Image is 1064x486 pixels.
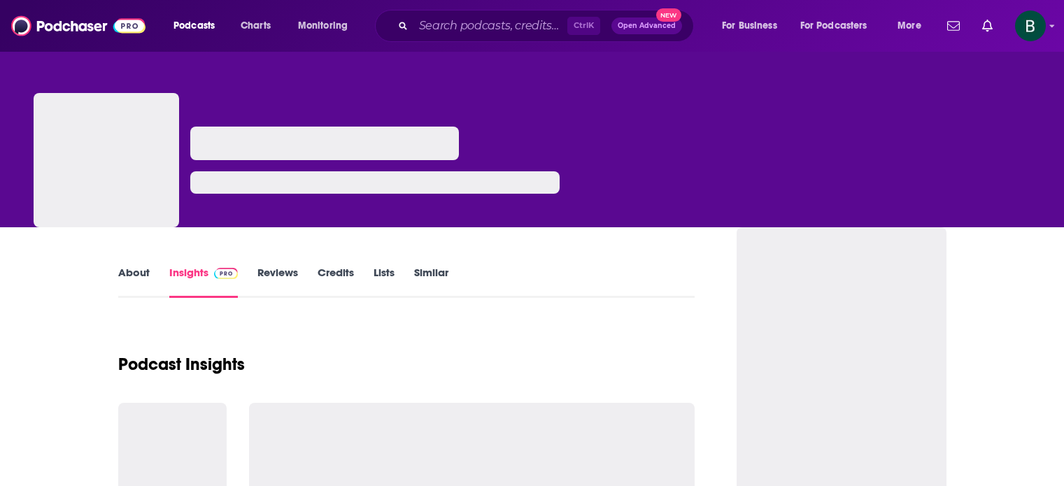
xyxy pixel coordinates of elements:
[214,268,239,279] img: Podchaser Pro
[414,266,448,298] a: Similar
[611,17,682,34] button: Open AdvancedNew
[977,14,998,38] a: Show notifications dropdown
[722,16,777,36] span: For Business
[656,8,681,22] span: New
[791,15,888,37] button: open menu
[898,16,921,36] span: More
[318,266,354,298] a: Credits
[888,15,939,37] button: open menu
[232,15,279,37] a: Charts
[1015,10,1046,41] button: Show profile menu
[800,16,867,36] span: For Podcasters
[712,15,795,37] button: open menu
[388,10,707,42] div: Search podcasts, credits, & more...
[164,15,233,37] button: open menu
[241,16,271,36] span: Charts
[288,15,366,37] button: open menu
[298,16,348,36] span: Monitoring
[11,13,146,39] img: Podchaser - Follow, Share and Rate Podcasts
[1015,10,1046,41] img: User Profile
[413,15,567,37] input: Search podcasts, credits, & more...
[173,16,215,36] span: Podcasts
[118,354,245,375] h1: Podcast Insights
[169,266,239,298] a: InsightsPodchaser Pro
[1015,10,1046,41] span: Logged in as betsy46033
[942,14,965,38] a: Show notifications dropdown
[618,22,676,29] span: Open Advanced
[567,17,600,35] span: Ctrl K
[118,266,150,298] a: About
[374,266,395,298] a: Lists
[257,266,298,298] a: Reviews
